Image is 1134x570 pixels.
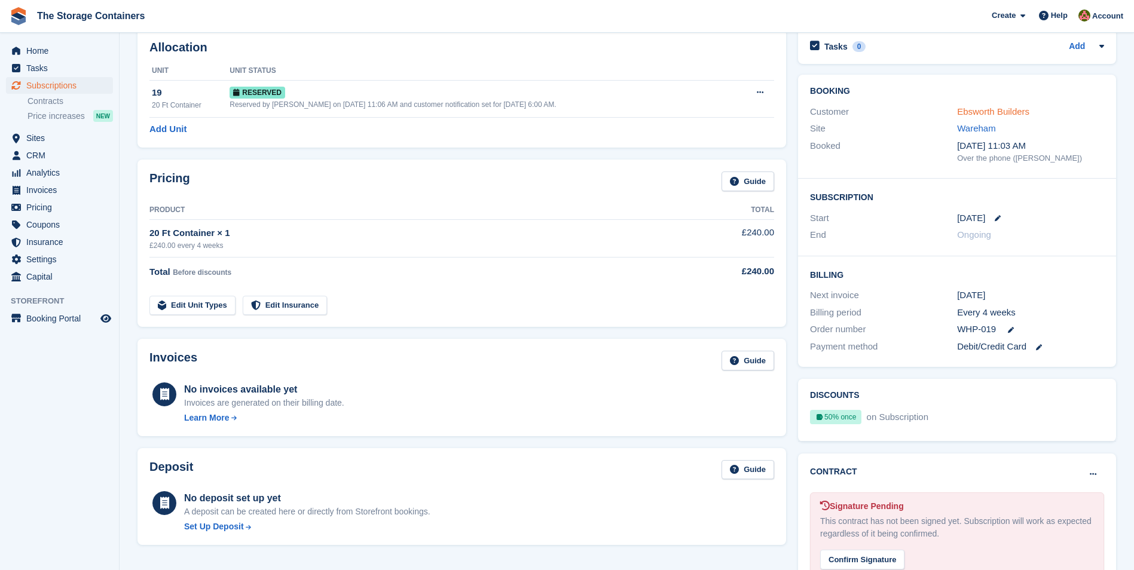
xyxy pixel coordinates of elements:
[852,41,866,52] div: 0
[26,310,98,327] span: Booking Portal
[810,87,1104,96] h2: Booking
[184,520,244,533] div: Set Up Deposit
[26,130,98,146] span: Sites
[149,201,678,220] th: Product
[10,7,27,25] img: stora-icon-8386f47178a22dfd0bd8f6a31ec36ba5ce8667c1dd55bd0f319d3a0aa187defe.svg
[26,147,98,164] span: CRM
[173,268,231,277] span: Before discounts
[26,268,98,285] span: Capital
[1069,40,1085,54] a: Add
[810,410,861,424] div: 50% once
[32,6,149,26] a: The Storage Containers
[6,42,113,59] a: menu
[149,460,193,480] h2: Deposit
[810,306,957,320] div: Billing period
[957,306,1104,320] div: Every 4 weeks
[810,323,957,336] div: Order number
[722,460,774,480] a: Guide
[149,122,187,136] a: Add Unit
[26,199,98,216] span: Pricing
[26,182,98,198] span: Invoices
[184,491,430,505] div: No deposit set up yet
[26,42,98,59] span: Home
[1092,10,1123,22] span: Account
[722,351,774,370] a: Guide
[810,191,1104,203] h2: Subscription
[184,382,344,397] div: No invoices available yet
[6,234,113,250] a: menu
[678,265,774,278] div: £240.00
[184,412,344,424] a: Learn More
[149,62,230,81] th: Unit
[810,391,1104,400] h2: Discounts
[149,266,170,277] span: Total
[27,111,85,122] span: Price increases
[6,310,113,327] a: menu
[864,412,928,422] span: on Subscription
[26,251,98,268] span: Settings
[26,77,98,94] span: Subscriptions
[6,130,113,146] a: menu
[820,547,904,557] a: Confirm Signature
[722,171,774,191] a: Guide
[6,251,113,268] a: menu
[810,465,857,478] h2: Contract
[6,60,113,76] a: menu
[26,234,98,250] span: Insurance
[6,216,113,233] a: menu
[810,105,957,119] div: Customer
[230,87,285,99] span: Reserved
[184,505,430,518] p: A deposit can be created here or directly from Storefront bookings.
[230,62,735,81] th: Unit Status
[6,164,113,181] a: menu
[6,199,113,216] a: menu
[149,41,774,54] h2: Allocation
[6,182,113,198] a: menu
[27,109,113,122] a: Price increases NEW
[243,296,328,315] a: Edit Insurance
[810,122,957,136] div: Site
[820,500,1094,513] div: Signature Pending
[99,311,113,326] a: Preview store
[957,323,996,336] span: WHP-019
[149,171,190,191] h2: Pricing
[957,212,985,225] time: 2025-10-17 00:00:00 UTC
[149,240,678,251] div: £240.00 every 4 weeks
[957,152,1104,164] div: Over the phone ([PERSON_NAME])
[26,60,98,76] span: Tasks
[26,164,98,181] span: Analytics
[93,110,113,122] div: NEW
[27,96,113,107] a: Contracts
[957,139,1104,153] div: [DATE] 11:03 AM
[820,515,1094,540] div: This contract has not been signed yet. Subscription will work as expected regardless of it being ...
[824,41,848,52] h2: Tasks
[184,412,229,424] div: Learn More
[6,268,113,285] a: menu
[678,219,774,257] td: £240.00
[6,147,113,164] a: menu
[810,139,957,164] div: Booked
[184,397,344,409] div: Invoices are generated on their billing date.
[6,77,113,94] a: menu
[149,351,197,370] h2: Invoices
[810,212,957,225] div: Start
[149,296,236,315] a: Edit Unit Types
[957,340,1104,354] div: Debit/Credit Card
[992,10,1016,22] span: Create
[810,340,957,354] div: Payment method
[184,520,430,533] a: Set Up Deposit
[230,99,735,110] div: Reserved by [PERSON_NAME] on [DATE] 11:06 AM and customer notification set for [DATE] 6:00 AM.
[1051,10,1068,22] span: Help
[152,86,230,100] div: 19
[11,295,119,307] span: Storefront
[957,106,1029,117] a: Ebsworth Builders
[152,100,230,111] div: 20 Ft Container
[820,550,904,569] div: Confirm Signature
[810,289,957,302] div: Next invoice
[1078,10,1090,22] img: Kirsty Simpson
[957,289,1104,302] div: [DATE]
[678,201,774,220] th: Total
[810,228,957,242] div: End
[149,226,678,240] div: 20 Ft Container × 1
[957,123,995,133] a: Wareham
